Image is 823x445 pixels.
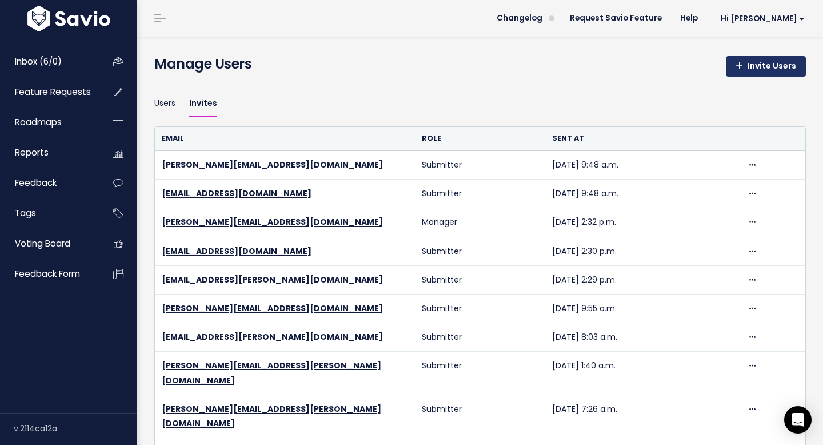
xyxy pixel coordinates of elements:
td: [DATE] 9:55 a.m. [545,294,740,323]
a: [PERSON_NAME][EMAIL_ADDRESS][PERSON_NAME][DOMAIN_NAME] [162,403,381,429]
td: Submitter [415,265,545,294]
a: Users [154,90,175,117]
td: [DATE] 7:26 a.m. [545,395,740,438]
a: Feedback form [3,261,95,287]
span: Hi [PERSON_NAME] [721,14,805,23]
th: Email [155,127,415,150]
td: Submitter [415,151,545,180]
span: Feedback [15,177,57,189]
a: Reports [3,140,95,166]
td: [DATE] 9:48 a.m. [545,151,740,180]
span: Feature Requests [15,86,91,98]
a: [PERSON_NAME][EMAIL_ADDRESS][PERSON_NAME][DOMAIN_NAME] [162,360,381,386]
a: [PERSON_NAME][EMAIL_ADDRESS][DOMAIN_NAME] [162,303,383,314]
a: Feature Requests [3,79,95,105]
th: Sent at [545,127,740,150]
a: [EMAIL_ADDRESS][PERSON_NAME][DOMAIN_NAME] [162,274,383,285]
a: Invite Users [726,56,806,77]
td: Submitter [415,352,545,395]
a: Hi [PERSON_NAME] [707,10,814,27]
td: [DATE] 2:29 p.m. [545,265,740,294]
h4: Manage Users [154,54,251,74]
a: Invites [189,90,217,117]
a: Help [671,10,707,27]
div: v.2114ca12a [14,414,137,443]
td: Submitter [415,323,545,352]
span: Roadmaps [15,116,62,128]
span: Changelog [497,14,542,22]
a: [EMAIL_ADDRESS][PERSON_NAME][DOMAIN_NAME] [162,331,383,343]
a: Inbox (6/0) [3,49,95,75]
a: [EMAIL_ADDRESS][DOMAIN_NAME] [162,245,311,257]
span: Reports [15,146,49,158]
td: [DATE] 8:03 a.m. [545,323,740,352]
td: Manager [415,208,545,237]
td: Submitter [415,294,545,323]
a: Request Savio Feature [561,10,671,27]
td: [DATE] 2:30 p.m. [545,237,740,265]
td: Submitter [415,237,545,265]
a: [PERSON_NAME][EMAIL_ADDRESS][DOMAIN_NAME] [162,216,383,228]
td: [DATE] 1:40 a.m. [545,352,740,395]
a: Voting Board [3,231,95,257]
td: [DATE] 2:32 p.m. [545,208,740,237]
td: [DATE] 9:48 a.m. [545,180,740,208]
div: Open Intercom Messenger [784,406,812,434]
a: [PERSON_NAME][EMAIL_ADDRESS][DOMAIN_NAME] [162,159,383,170]
img: logo-white.9d6f32f41409.svg [25,6,113,31]
span: Voting Board [15,237,70,249]
td: Submitter [415,395,545,438]
span: Inbox (6/0) [15,55,62,67]
span: Feedback form [15,268,80,280]
a: Tags [3,200,95,227]
a: [EMAIL_ADDRESS][DOMAIN_NAME] [162,188,311,199]
a: Roadmaps [3,109,95,136]
td: Submitter [415,180,545,208]
span: Tags [15,207,36,219]
th: Role [415,127,545,150]
a: Feedback [3,170,95,196]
